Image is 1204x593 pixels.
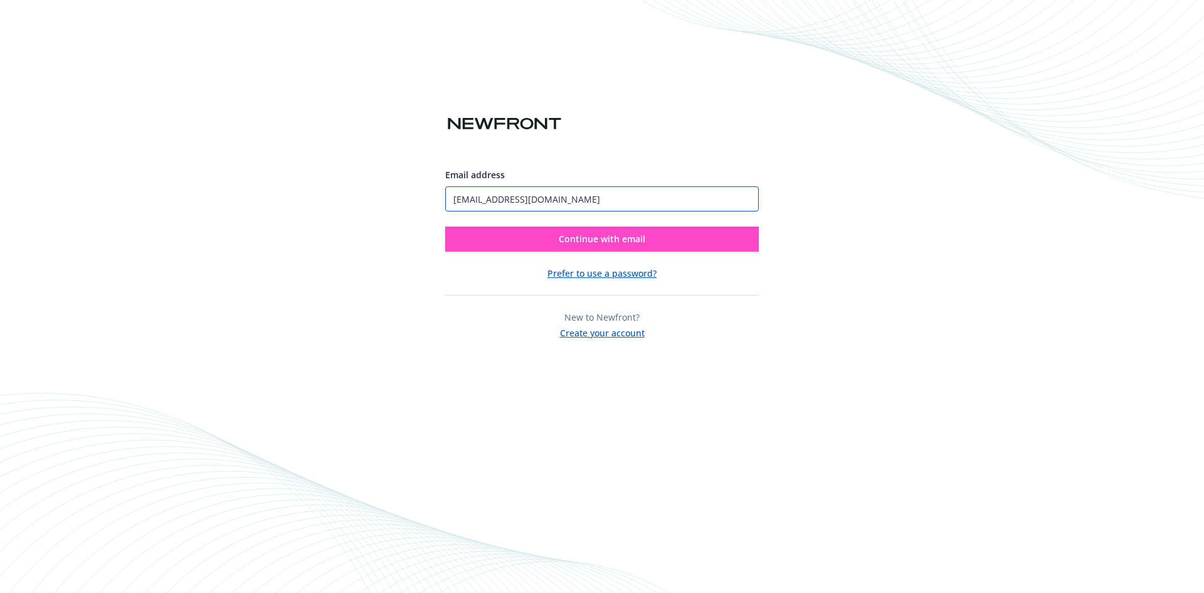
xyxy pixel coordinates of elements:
[445,113,564,135] img: Newfront logo
[445,186,759,211] input: Enter your email
[559,233,645,245] span: Continue with email
[445,227,759,252] button: Continue with email
[564,311,640,323] span: New to Newfront?
[547,267,657,280] button: Prefer to use a password?
[445,169,505,181] span: Email address
[560,324,645,339] button: Create your account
